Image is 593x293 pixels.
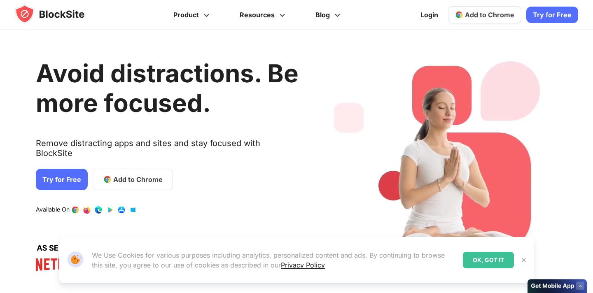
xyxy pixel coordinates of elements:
img: blocksite-icon.5d769676.svg [15,4,100,24]
div: OK, GOT IT [463,252,514,268]
a: Login [416,5,443,25]
a: Try for Free [526,7,578,23]
span: Add to Chrome [465,11,514,19]
button: Close [518,255,529,265]
text: Remove distracting apps and sites and stay focused with BlockSite [36,138,299,165]
h1: Avoid distractions. Be more focused. [36,58,299,118]
a: Try for Free [36,169,88,190]
p: We Use Cookies for various purposes including analytics, personalized content and ads. By continu... [92,250,456,270]
img: Close [521,257,527,263]
span: Add to Chrome [113,174,163,184]
text: Available On [36,206,70,214]
a: Add to Chrome [448,6,521,23]
img: chrome-icon.svg [455,11,463,19]
a: Privacy Policy [281,261,325,269]
a: Add to Chrome [93,169,173,190]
